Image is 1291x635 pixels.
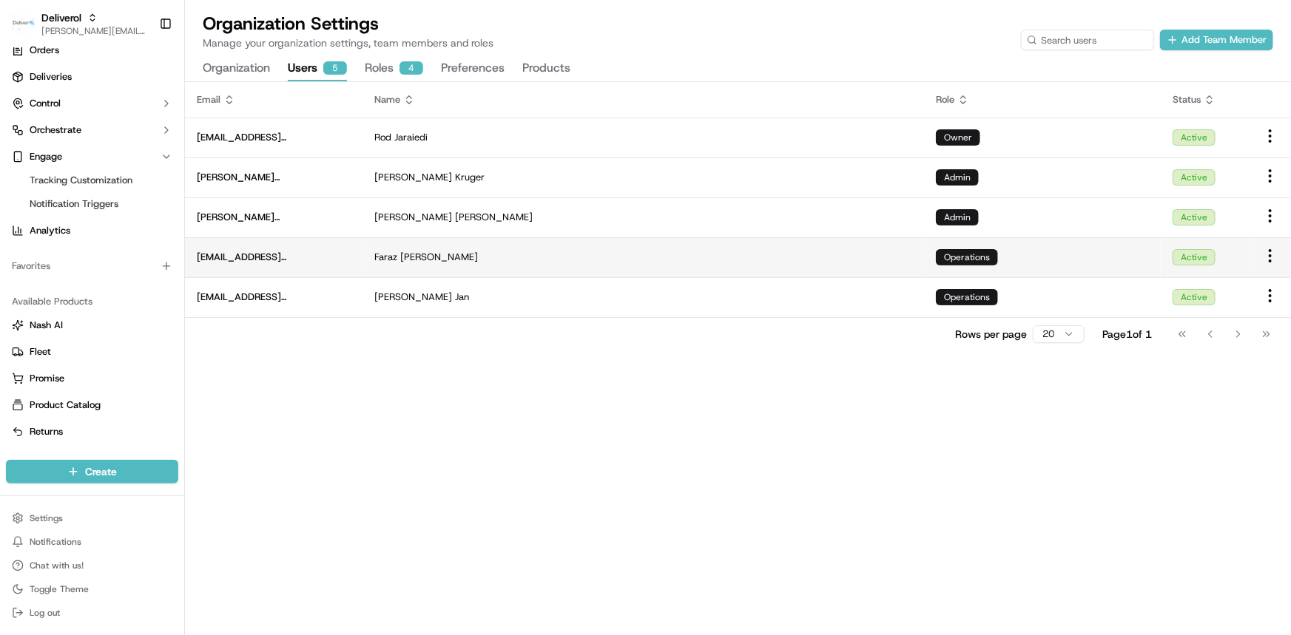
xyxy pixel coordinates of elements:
img: dayle.kruger [15,215,38,239]
button: [PERSON_NAME][EMAIL_ADDRESS][PERSON_NAME][DOMAIN_NAME] [41,25,147,37]
span: Notifications [30,536,81,548]
span: [PERSON_NAME] [374,171,452,184]
button: Engage [6,145,178,169]
p: Manage your organization settings, team members and roles [203,35,493,50]
span: Promise [30,372,64,385]
span: [PERSON_NAME] [400,251,478,264]
span: Nash AI [30,319,63,332]
span: Log out [30,607,60,619]
input: Got a question? Start typing here... [38,95,266,111]
button: Notifications [6,532,178,552]
div: Operations [936,249,998,265]
button: Log out [6,602,178,623]
img: Nash [15,15,44,44]
button: Returns [6,420,178,444]
button: Deliverol [41,10,81,25]
div: Page 1 of 1 [1102,327,1152,342]
span: API Documentation [140,330,237,345]
div: We're available if you need us! [67,156,203,168]
span: Knowledge Base [30,330,113,345]
button: Start new chat [252,146,269,163]
button: See all [229,189,269,207]
span: Control [30,97,61,110]
span: [EMAIL_ADDRESS][DOMAIN_NAME] [197,251,351,264]
img: 1736555255976-a54dd68f-1ca7-489b-9aae-adbdc363a1c4 [15,141,41,168]
div: Name [374,93,912,106]
span: [PERSON_NAME].[PERSON_NAME] [46,269,196,281]
button: Add Team Member [1160,30,1273,50]
div: 4 [400,61,423,75]
span: Tracking Customization [30,174,132,187]
button: Users [288,56,347,81]
span: [EMAIL_ADDRESS][DOMAIN_NAME] [197,291,351,304]
span: Notification Triggers [30,197,118,211]
div: Owner [936,129,980,146]
div: 📗 [15,332,27,344]
img: 1724597045416-56b7ee45-8013-43a0-a6f9-03cb97ddad50 [31,141,58,168]
span: Orchestrate [30,123,81,137]
a: Analytics [6,219,178,242]
span: Deliveries [30,70,72,84]
button: Promise [6,367,178,390]
span: [DATE] [207,229,237,241]
a: Powered byPylon [104,366,179,378]
div: Active [1173,209,1216,225]
div: Available Products [6,290,178,313]
a: Promise [12,372,172,385]
span: Settings [30,512,63,524]
span: Faraz [374,251,397,264]
span: [DATE] [207,269,237,281]
input: Search users [1021,30,1154,50]
button: Fleet [6,340,178,364]
div: Active [1173,249,1216,265]
a: 💻API Documentation [119,325,243,351]
button: Chat with us! [6,555,178,576]
div: 5 [323,61,347,75]
p: Rows per page [955,327,1027,342]
span: • [199,269,204,281]
button: Toggle Theme [6,579,178,600]
div: 💻 [125,332,137,344]
div: Role [936,93,1149,106]
a: Tracking Customization [24,170,161,191]
span: Fleet [30,345,51,359]
span: [PERSON_NAME].[PERSON_NAME] [46,229,196,241]
button: Preferences [441,56,505,81]
span: Toggle Theme [30,583,89,595]
div: Active [1173,169,1216,186]
span: [PERSON_NAME][EMAIL_ADDRESS][PERSON_NAME][DOMAIN_NAME] [197,171,351,184]
button: Settings [6,508,178,529]
span: Returns [30,425,63,438]
div: Status [1173,93,1238,106]
button: Roles [365,56,423,81]
span: Product Catalog [30,398,101,412]
a: Product Catalog [12,398,172,412]
h1: Organization Settings [203,12,493,35]
button: Nash AI [6,313,178,337]
span: Engage [30,150,62,163]
a: Deliveries [6,65,178,89]
span: Jan [455,291,469,304]
span: [PERSON_NAME][EMAIL_ADDRESS][PERSON_NAME][DOMAIN_NAME] [197,211,351,224]
span: • [199,229,204,241]
button: Control [6,92,178,115]
p: Welcome 👋 [15,59,269,83]
button: Product Catalog [6,393,178,417]
span: Analytics [30,224,70,237]
span: [EMAIL_ADDRESS][DOMAIN_NAME] [197,131,351,144]
div: Active [1173,289,1216,305]
span: [PERSON_NAME] [374,291,452,304]
span: Kruger [455,171,485,184]
button: Organization [203,56,270,81]
a: Notification Triggers [24,194,161,214]
a: Nash AI [12,319,172,332]
span: Rod [374,131,391,144]
button: Orchestrate [6,118,178,142]
span: Orders [30,44,59,57]
div: Past conversations [15,192,99,204]
span: Chat with us! [30,560,84,571]
span: [PERSON_NAME] [374,211,452,224]
a: Returns [12,425,172,438]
